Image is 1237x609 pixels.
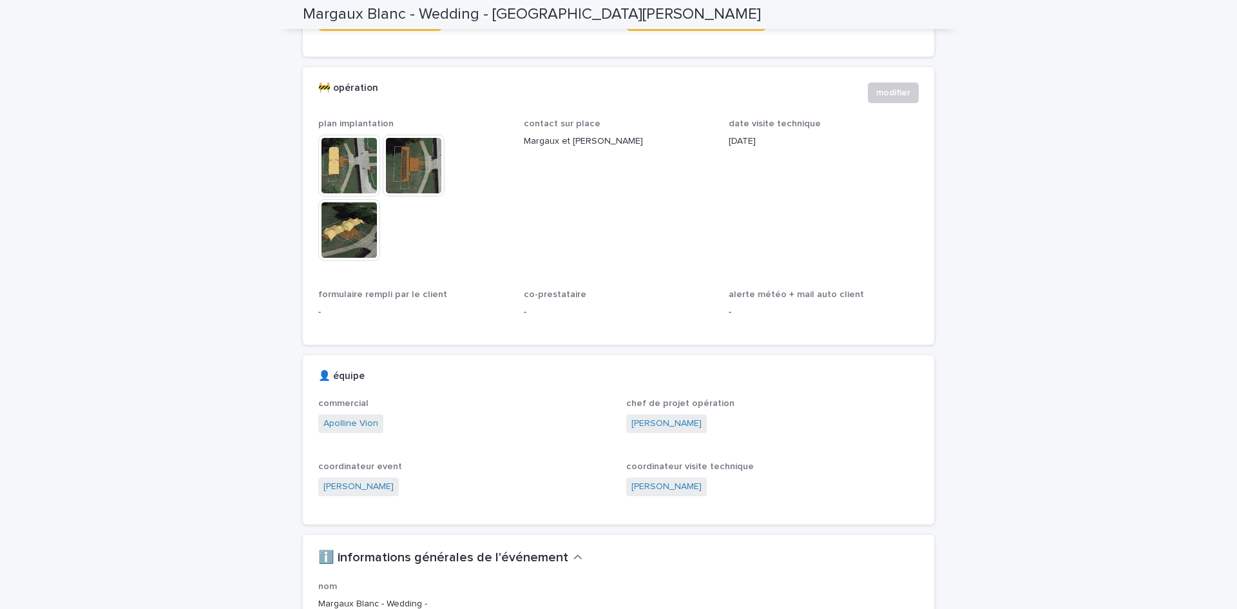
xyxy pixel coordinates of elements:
span: commercial [318,399,369,408]
h2: 👤 équipe [318,371,365,382]
p: - [524,305,714,319]
a: [PERSON_NAME] [631,417,702,430]
button: modifier [868,82,919,103]
a: [PERSON_NAME] [323,480,394,494]
span: contact sur place [524,119,600,128]
span: coordinateur event [318,462,402,471]
span: co-prestataire [524,290,586,299]
h2: ℹ️ informations générales de l'événement [318,550,568,566]
p: - [318,305,508,319]
a: [PERSON_NAME] [631,480,702,494]
button: ℹ️ informations générales de l'événement [318,550,582,566]
p: Margaux et [PERSON_NAME] [524,135,714,148]
p: - [729,305,919,319]
span: modifier [876,86,910,99]
span: coordinateur visite technique [626,462,754,471]
span: alerte météo + mail auto client [729,290,864,299]
h2: 🚧 opération [318,82,378,94]
span: formulaire rempli par le client [318,290,447,299]
span: date visite technique [729,119,821,128]
span: plan implantation [318,119,394,128]
a: Apolline Vion [323,417,378,430]
span: chef de projet opération [626,399,734,408]
span: nom [318,582,337,591]
p: [DATE] [729,135,919,148]
h2: Margaux Blanc - Wedding - [GEOGRAPHIC_DATA][PERSON_NAME] [303,5,761,24]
